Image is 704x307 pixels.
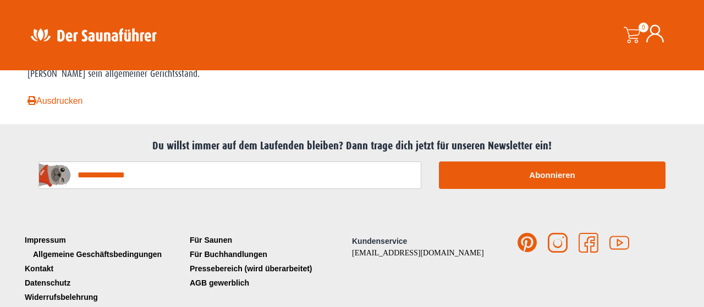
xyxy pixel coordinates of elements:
[187,233,352,247] a: Für Saunen
[22,233,187,247] a: Impressum
[352,237,407,245] span: Kundenservice
[187,233,352,290] nav: Menü
[639,23,648,32] span: 0
[22,290,187,304] a: Widerrufsbelehrung
[439,161,665,189] button: Abonnieren
[352,249,484,257] a: [EMAIL_ADDRESS][DOMAIN_NAME]
[28,139,676,153] h2: Du willst immer auf dem Laufenden bleiben? Dann trage dich jetzt für unseren Newsletter ein!
[187,261,352,276] a: Pressebereich (wird überarbeitet)
[22,247,187,261] a: Allgemeine Geschäftsbedingungen
[187,247,352,261] a: Für Buchhandlungen
[187,276,352,290] a: AGB gewerblich
[22,261,187,276] a: Kontakt
[22,233,187,304] nav: Menü
[22,276,187,290] a: Datenschutz
[28,96,83,105] a: Ausdrucken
